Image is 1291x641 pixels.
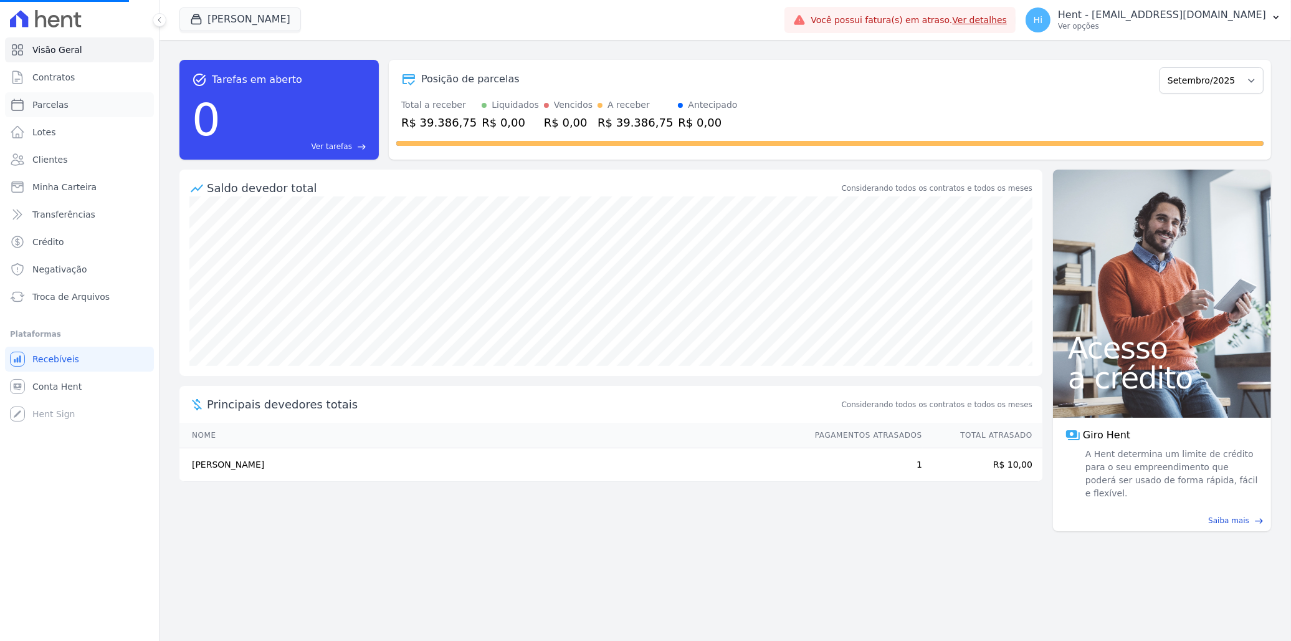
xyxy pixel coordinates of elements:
[1034,16,1042,24] span: Hi
[179,7,301,31] button: [PERSON_NAME]
[10,327,149,342] div: Plataformas
[1083,448,1259,500] span: A Hent determina um limite de crédito para o seu empreendimento que poderá ser usado de forma ráp...
[5,229,154,254] a: Crédito
[5,202,154,227] a: Transferências
[32,208,95,221] span: Transferências
[1058,9,1266,21] p: Hent - [EMAIL_ADDRESS][DOMAIN_NAME]
[5,65,154,90] a: Contratos
[607,99,650,112] div: A receber
[678,114,737,131] div: R$ 0,00
[544,114,593,131] div: R$ 0,00
[312,141,352,152] span: Ver tarefas
[482,114,539,131] div: R$ 0,00
[32,44,82,56] span: Visão Geral
[923,423,1042,448] th: Total Atrasado
[5,120,154,145] a: Lotes
[32,181,97,193] span: Minha Carteira
[32,153,67,166] span: Clientes
[192,87,221,152] div: 0
[842,183,1032,194] div: Considerando todos os contratos e todos os meses
[357,142,366,152] span: east
[179,448,803,482] td: [PERSON_NAME]
[811,14,1007,27] span: Você possui fatura(s) em atraso.
[212,72,302,87] span: Tarefas em aberto
[401,114,477,131] div: R$ 39.386,75
[554,99,593,112] div: Vencidos
[32,71,75,84] span: Contratos
[5,147,154,172] a: Clientes
[32,380,82,393] span: Conta Hent
[192,72,207,87] span: task_alt
[207,396,839,413] span: Principais devedores totais
[5,37,154,62] a: Visão Geral
[5,92,154,117] a: Parcelas
[5,374,154,399] a: Conta Hent
[1058,21,1266,31] p: Ver opções
[32,126,56,138] span: Lotes
[421,72,520,87] div: Posição de parcelas
[401,99,477,112] div: Total a receber
[1068,363,1256,393] span: a crédito
[1254,516,1264,526] span: east
[32,99,69,111] span: Parcelas
[32,236,64,248] span: Crédito
[492,99,539,112] div: Liquidados
[32,353,79,365] span: Recebíveis
[5,284,154,309] a: Troca de Arquivos
[803,448,923,482] td: 1
[952,15,1007,25] a: Ver detalhes
[1060,515,1264,526] a: Saiba mais east
[1083,428,1130,443] span: Giro Hent
[1068,333,1256,363] span: Acesso
[5,175,154,200] a: Minha Carteira
[5,257,154,282] a: Negativação
[32,291,110,303] span: Troca de Arquivos
[923,448,1042,482] td: R$ 10,00
[1208,515,1249,526] span: Saiba mais
[688,99,737,112] div: Antecipado
[226,141,366,152] a: Ver tarefas east
[803,423,923,448] th: Pagamentos Atrasados
[5,347,154,372] a: Recebíveis
[1016,2,1291,37] button: Hi Hent - [EMAIL_ADDRESS][DOMAIN_NAME] Ver opções
[179,423,803,448] th: Nome
[842,399,1032,410] span: Considerando todos os contratos e todos os meses
[207,180,839,196] div: Saldo devedor total
[598,114,673,131] div: R$ 39.386,75
[32,263,87,276] span: Negativação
